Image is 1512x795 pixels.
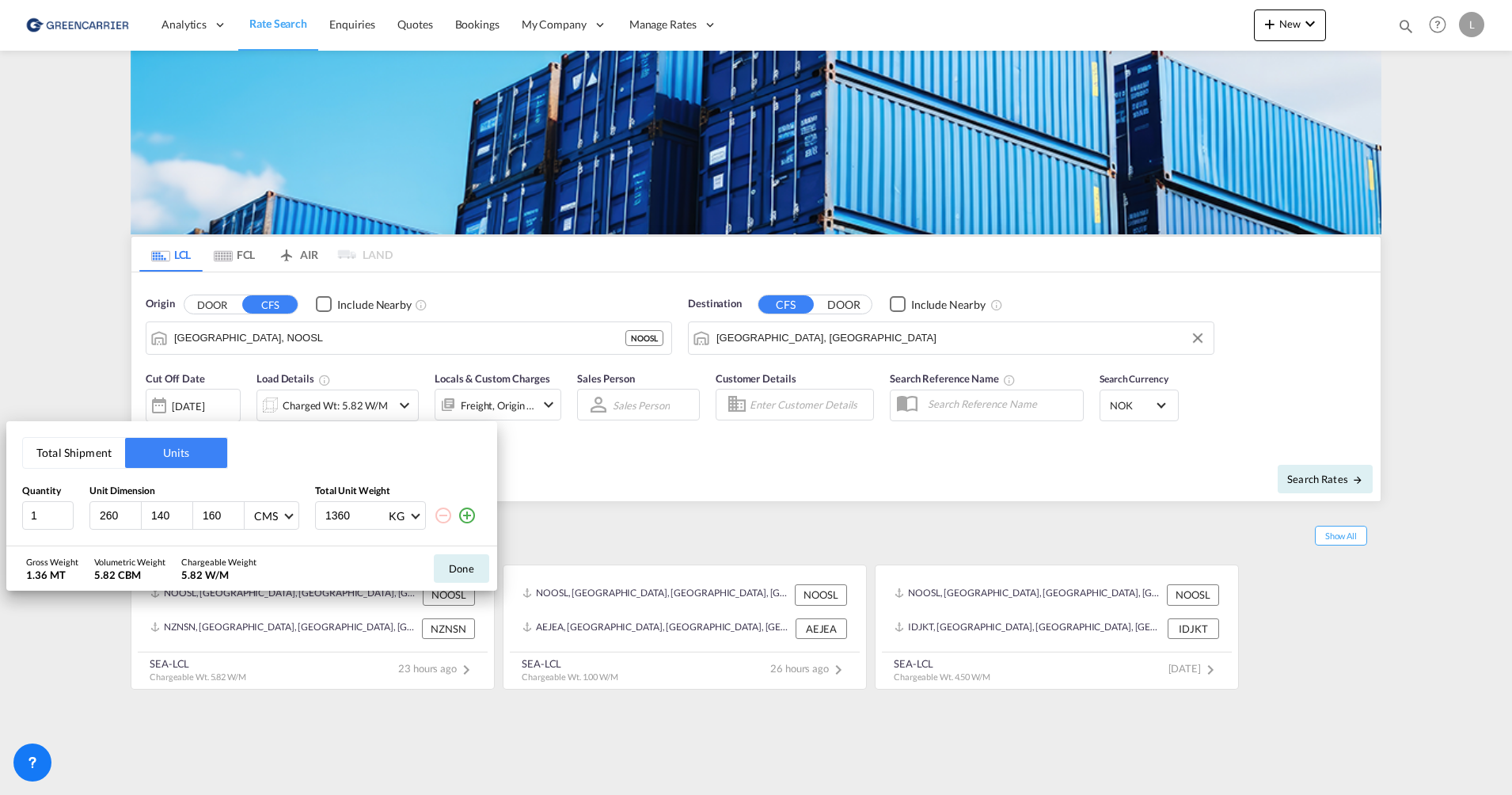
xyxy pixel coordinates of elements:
[94,556,165,568] div: Volumetric Weight
[22,501,74,530] input: Qty
[26,568,78,582] div: 1.36 MT
[458,506,477,525] md-icon: icon-plus-circle-outline
[324,502,387,529] input: Enter weight
[181,556,256,568] div: Chargeable Weight
[389,509,405,523] div: KG
[26,556,78,568] div: Gross Weight
[150,508,192,523] input: W
[315,485,481,498] div: Total Unit Weight
[434,506,453,525] md-icon: icon-minus-circle-outline
[181,568,256,582] div: 5.82 W/M
[94,568,165,582] div: 5.82 CBM
[89,485,299,498] div: Unit Dimension
[125,438,227,468] button: Units
[98,508,141,523] input: L
[22,485,74,498] div: Quantity
[23,438,125,468] button: Total Shipment
[434,554,489,583] button: Done
[201,508,244,523] input: H
[254,509,278,523] div: CMS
